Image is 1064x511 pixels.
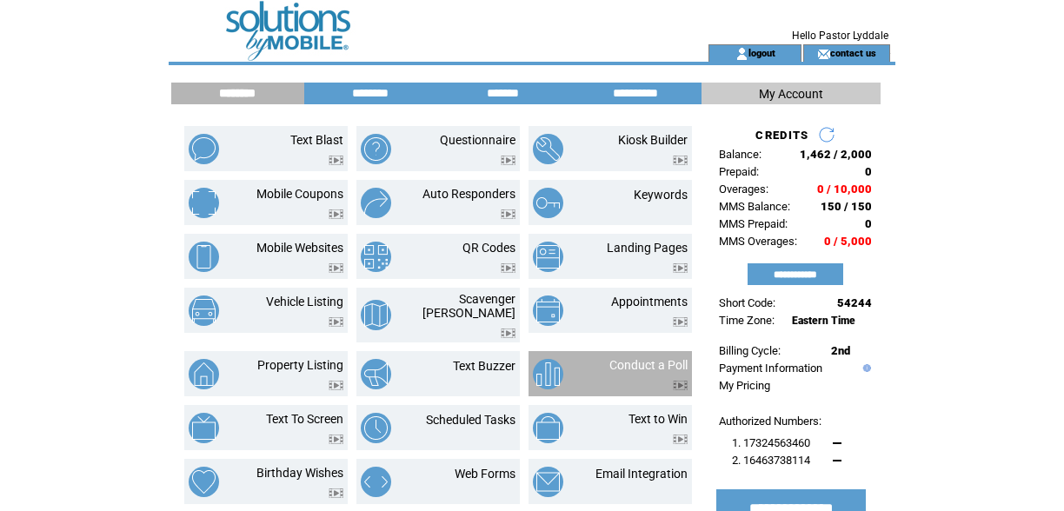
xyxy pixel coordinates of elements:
img: landing-pages.png [533,242,563,272]
img: scavenger-hunt.png [361,300,391,330]
a: Conduct a Poll [609,358,688,372]
span: MMS Balance: [719,200,790,213]
img: mobile-coupons.png [189,188,219,218]
span: 0 [865,217,872,230]
img: video.png [329,488,343,498]
img: keywords.png [533,188,563,218]
img: video.png [673,317,688,327]
span: Time Zone: [719,314,775,327]
img: video.png [329,317,343,327]
a: Scavenger [PERSON_NAME] [422,292,515,320]
img: video.png [329,435,343,444]
img: video.png [673,263,688,273]
img: web-forms.png [361,467,391,497]
a: Mobile Websites [256,241,343,255]
span: 0 / 10,000 [817,182,872,196]
img: video.png [329,209,343,219]
img: birthday-wishes.png [189,467,219,497]
a: Landing Pages [607,241,688,255]
a: Text Blast [290,133,343,147]
span: Balance: [719,148,761,161]
a: Text to Win [628,412,688,426]
a: Vehicle Listing [266,295,343,309]
a: Kiosk Builder [618,133,688,147]
img: questionnaire.png [361,134,391,164]
span: Short Code: [719,296,775,309]
span: 150 / 150 [821,200,872,213]
span: 2. 16463738114 [732,454,810,467]
span: 0 [865,165,872,178]
img: text-blast.png [189,134,219,164]
span: Billing Cycle: [719,344,781,357]
img: contact_us_icon.gif [817,47,830,61]
span: My Account [759,87,823,101]
img: property-listing.png [189,359,219,389]
img: video.png [673,435,688,444]
img: text-to-screen.png [189,413,219,443]
img: video.png [673,381,688,390]
img: text-to-win.png [533,413,563,443]
img: kiosk-builder.png [533,134,563,164]
a: Questionnaire [440,133,515,147]
a: Keywords [634,188,688,202]
img: appointments.png [533,295,563,326]
span: 0 / 5,000 [824,235,872,248]
a: Scheduled Tasks [426,413,515,427]
span: 54244 [837,296,872,309]
img: help.gif [859,364,871,372]
a: Appointments [611,295,688,309]
a: Email Integration [595,467,688,481]
img: video.png [329,156,343,165]
img: video.png [501,263,515,273]
img: vehicle-listing.png [189,295,219,326]
img: text-buzzer.png [361,359,391,389]
img: video.png [501,156,515,165]
img: mobile-websites.png [189,242,219,272]
img: conduct-a-poll.png [533,359,563,389]
img: auto-responders.png [361,188,391,218]
a: Auto Responders [422,187,515,201]
img: scheduled-tasks.png [361,413,391,443]
a: Payment Information [719,362,822,375]
img: account_icon.gif [735,47,748,61]
img: video.png [501,209,515,219]
span: MMS Overages: [719,235,797,248]
img: qr-codes.png [361,242,391,272]
img: video.png [329,381,343,390]
img: video.png [673,156,688,165]
a: QR Codes [462,241,515,255]
span: Eastern Time [792,315,855,327]
span: 2nd [831,344,850,357]
img: video.png [329,263,343,273]
a: My Pricing [719,379,770,392]
span: Overages: [719,182,768,196]
span: Prepaid: [719,165,759,178]
span: MMS Prepaid: [719,217,788,230]
a: Web Forms [455,467,515,481]
a: Property Listing [257,358,343,372]
span: 1,462 / 2,000 [800,148,872,161]
a: logout [748,47,775,58]
a: Text Buzzer [453,359,515,373]
a: contact us [830,47,876,58]
a: Text To Screen [266,412,343,426]
span: 1. 17324563460 [732,436,810,449]
span: Authorized Numbers: [719,415,821,428]
img: video.png [501,328,515,338]
img: email-integration.png [533,467,563,497]
a: Birthday Wishes [256,466,343,480]
a: Mobile Coupons [256,187,343,201]
span: Hello Pastor Lyddale [792,30,888,42]
span: CREDITS [755,129,808,142]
